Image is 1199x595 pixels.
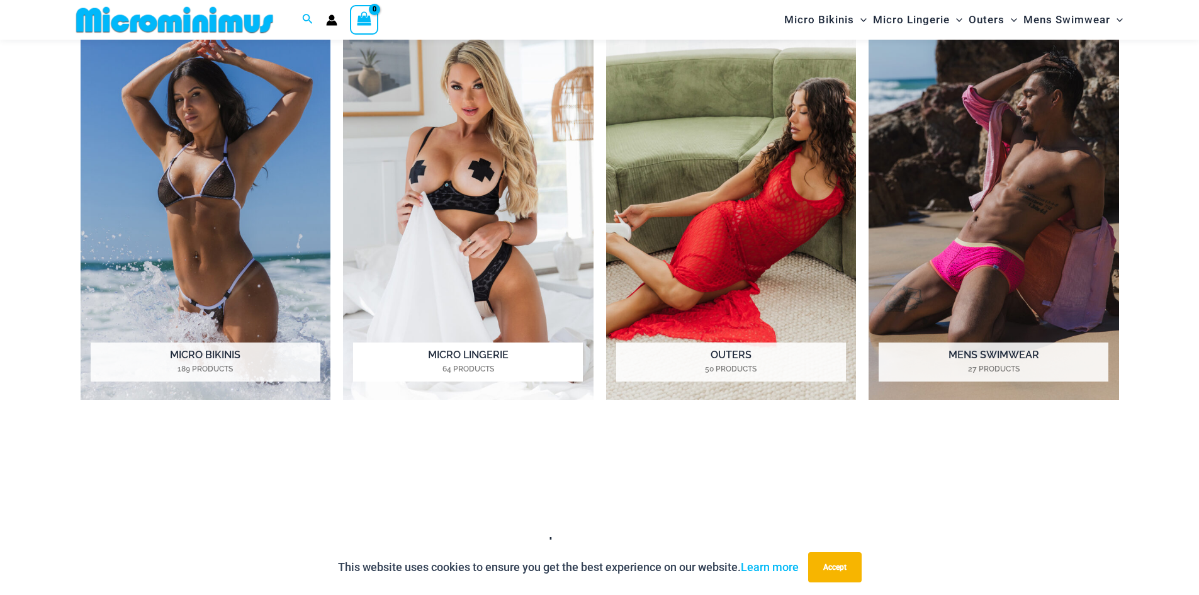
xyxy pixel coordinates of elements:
[879,363,1108,375] mark: 27 Products
[81,16,331,400] img: Micro Bikinis
[338,558,799,577] p: This website uses cookies to ensure you get the best experience on our website.
[326,14,337,26] a: Account icon link
[1005,4,1017,36] span: Menu Toggle
[870,4,965,36] a: Micro LingerieMenu ToggleMenu Toggle
[81,16,331,400] a: Visit product category Micro Bikinis
[302,12,313,28] a: Search icon link
[779,2,1129,38] nav: Site Navigation
[873,4,950,36] span: Micro Lingerie
[869,16,1119,400] img: Mens Swimwear
[350,5,379,34] a: View Shopping Cart, empty
[854,4,867,36] span: Menu Toggle
[879,343,1108,382] h2: Mens Swimwear
[1110,4,1123,36] span: Menu Toggle
[343,16,594,400] a: Visit product category Micro Lingerie
[784,4,854,36] span: Micro Bikinis
[950,4,962,36] span: Menu Toggle
[91,343,320,382] h2: Micro Bikinis
[1023,4,1110,36] span: Mens Swimwear
[808,552,862,582] button: Accept
[606,16,857,400] img: Outers
[606,16,857,400] a: Visit product category Outers
[969,4,1005,36] span: Outers
[353,363,583,375] mark: 64 Products
[616,343,846,382] h2: Outers
[965,4,1020,36] a: OutersMenu ToggleMenu Toggle
[353,343,583,382] h2: Micro Lingerie
[71,6,278,34] img: MM SHOP LOGO FLAT
[781,4,870,36] a: Micro BikinisMenu ToggleMenu Toggle
[343,16,594,400] img: Micro Lingerie
[869,16,1119,400] a: Visit product category Mens Swimwear
[741,560,799,574] a: Learn more
[91,363,320,375] mark: 189 Products
[616,363,846,375] mark: 50 Products
[71,535,1129,553] h4: have you seen
[1020,4,1126,36] a: Mens SwimwearMenu ToggleMenu Toggle
[81,433,1119,528] iframe: TrustedSite Certified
